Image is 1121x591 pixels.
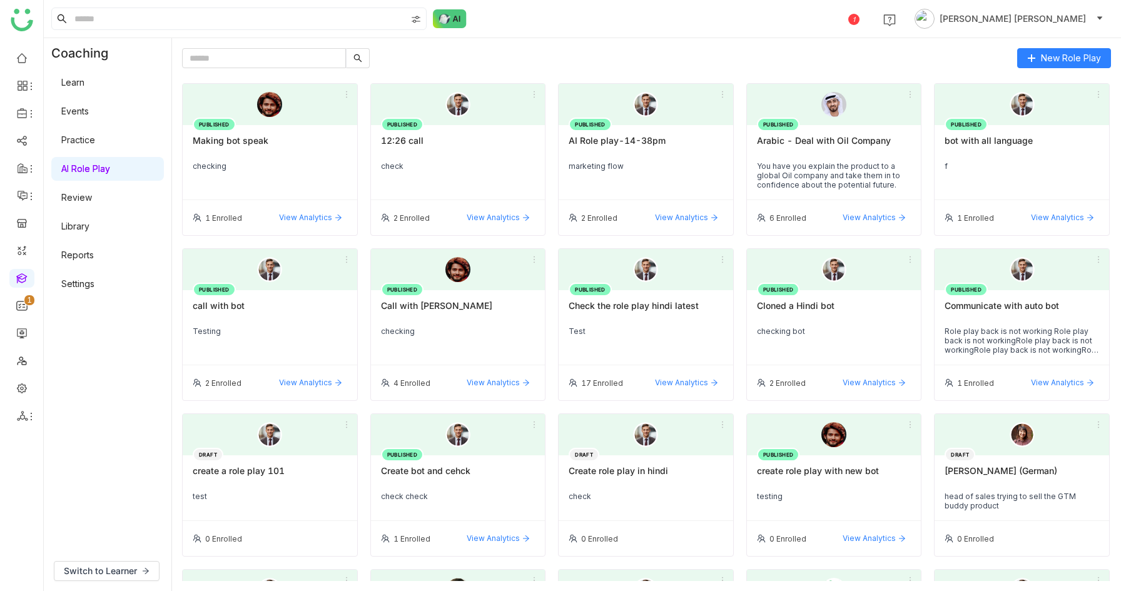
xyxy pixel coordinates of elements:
span: View Analytics [467,212,520,223]
span: Switch to Learner [64,564,137,578]
div: create role play with new bot [757,465,911,487]
button: Switch to Learner [54,561,160,581]
div: DRAFT [193,448,223,462]
div: Call with [PERSON_NAME] [381,300,535,321]
div: marketing flow [569,161,723,171]
div: 1 Enrolled [957,213,994,223]
button: View Analytics [274,210,347,225]
span: View Analytics [1031,212,1084,223]
img: 689c4d09a2c09d0bea1c05ba [821,92,846,117]
img: 6891e6b463e656570aba9a5a [257,92,282,117]
div: Check the role play hindi latest [569,300,723,321]
span: View Analytics [279,377,332,388]
a: Settings [61,278,94,289]
a: Events [61,106,89,116]
img: male.png [445,92,470,117]
span: [PERSON_NAME] [PERSON_NAME] [940,12,1086,26]
div: 2 Enrolled [393,213,430,223]
img: male.png [257,257,282,282]
span: View Analytics [843,212,896,223]
div: check [569,492,723,501]
p: 1 [27,294,32,306]
div: 0 Enrolled [581,534,618,543]
button: View Analytics [650,375,723,390]
button: View Analytics [1026,375,1099,390]
img: male.png [633,257,658,282]
img: avatar [915,9,935,29]
button: View Analytics [838,210,911,225]
span: View Analytics [279,212,332,223]
div: Coaching [44,38,127,68]
div: PUBLISHED [193,118,236,131]
span: View Analytics [467,377,520,388]
div: PUBLISHED [381,118,424,131]
span: View Analytics [467,533,520,544]
div: 17 Enrolled [581,378,623,388]
button: [PERSON_NAME] [PERSON_NAME] [912,9,1106,29]
img: male.png [633,92,658,117]
div: 1 Enrolled [205,213,242,223]
div: 4 Enrolled [393,378,430,388]
div: checking [381,326,535,336]
span: New Role Play [1041,51,1101,65]
div: Testing [193,326,347,336]
img: female.png [1010,422,1035,447]
div: check [381,161,535,171]
div: 12:26 call [381,135,535,156]
img: male.png [1010,257,1035,282]
div: PUBLISHED [569,283,612,296]
span: View Analytics [843,533,896,544]
a: Library [61,221,89,231]
div: test [193,492,347,501]
div: Test [569,326,723,336]
img: male.png [445,422,470,447]
div: PUBLISHED [757,283,800,296]
div: [PERSON_NAME] (German) [945,465,1099,487]
a: Learn [61,77,84,88]
div: 2 Enrolled [581,213,617,223]
div: 6 Enrolled [769,213,806,223]
img: neutral.png [257,422,282,447]
div: 0 Enrolled [769,534,806,543]
div: PUBLISHED [381,283,424,296]
div: 2 Enrolled [769,378,806,388]
img: neutral.png [633,422,658,447]
div: check check [381,492,535,501]
button: View Analytics [838,531,911,546]
div: PUBLISHED [381,448,424,462]
button: View Analytics [462,531,535,546]
div: Create bot and cehck [381,465,535,487]
div: Communicate with auto bot [945,300,1099,321]
div: DRAFT [945,448,975,462]
div: AI Role play-14-38pm [569,135,723,156]
button: View Analytics [838,375,911,390]
img: male.png [1010,92,1035,117]
div: testing [757,492,911,501]
a: AI Role Play [61,163,110,174]
div: Create role play in hindi [569,465,723,487]
div: 1 Enrolled [957,378,994,388]
div: 0 Enrolled [957,534,994,543]
nz-badge-sup: 1 [24,295,34,305]
div: create a role play 101 [193,465,347,487]
span: View Analytics [655,377,708,388]
div: Making bot speak [193,135,347,156]
span: View Analytics [1031,377,1084,388]
img: search-type.svg [411,14,421,24]
button: View Analytics [462,375,535,390]
button: View Analytics [650,210,723,225]
div: PUBLISHED [569,118,612,131]
div: head of sales trying to sell the GTM buddy product [945,492,1099,510]
button: View Analytics [1026,210,1099,225]
div: 1 Enrolled [393,534,430,543]
div: PUBLISHED [757,448,800,462]
div: DRAFT [569,448,599,462]
a: Reports [61,250,94,260]
div: You have you explain the product to a global Oil company and take them in to confidence about the... [757,161,911,189]
span: View Analytics [843,377,896,388]
button: View Analytics [462,210,535,225]
img: male.png [821,257,846,282]
button: View Analytics [274,375,347,390]
div: 0 Enrolled [205,534,242,543]
img: 6891e6b463e656570aba9a5a [445,257,470,282]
